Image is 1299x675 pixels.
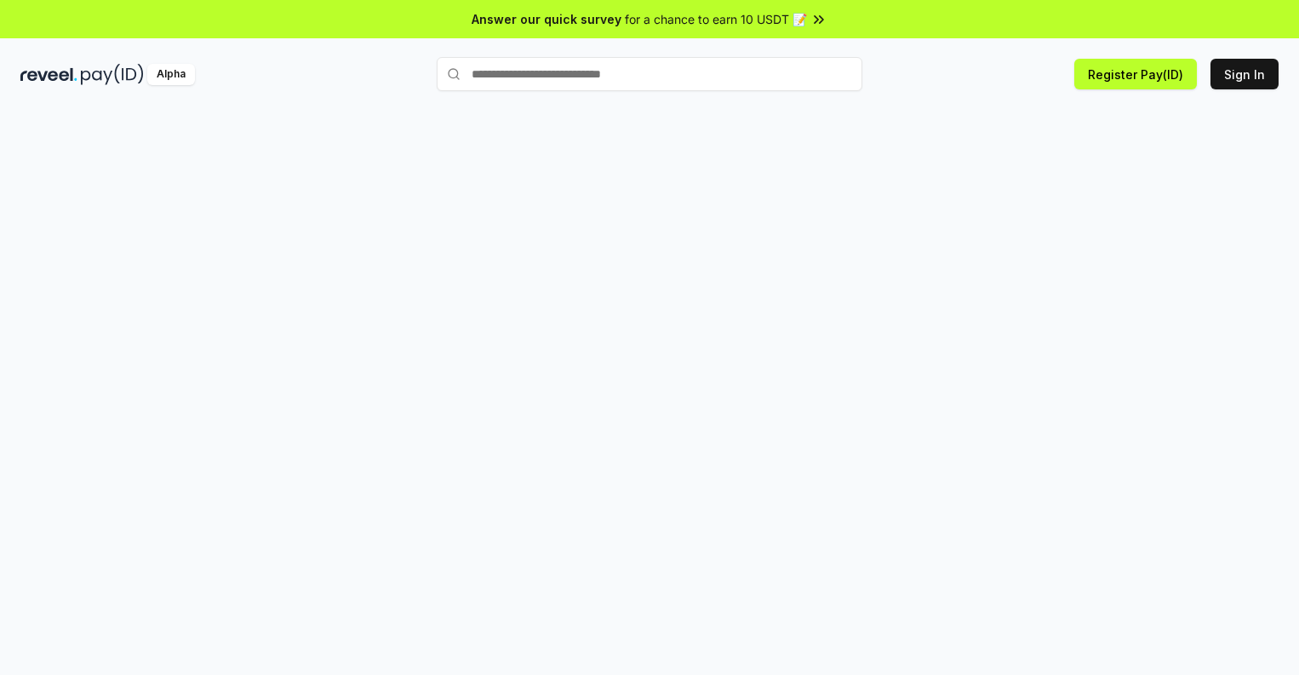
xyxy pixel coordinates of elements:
[625,10,807,28] span: for a chance to earn 10 USDT 📝
[1210,59,1279,89] button: Sign In
[1074,59,1197,89] button: Register Pay(ID)
[20,64,77,85] img: reveel_dark
[81,64,144,85] img: pay_id
[147,64,195,85] div: Alpha
[472,10,621,28] span: Answer our quick survey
